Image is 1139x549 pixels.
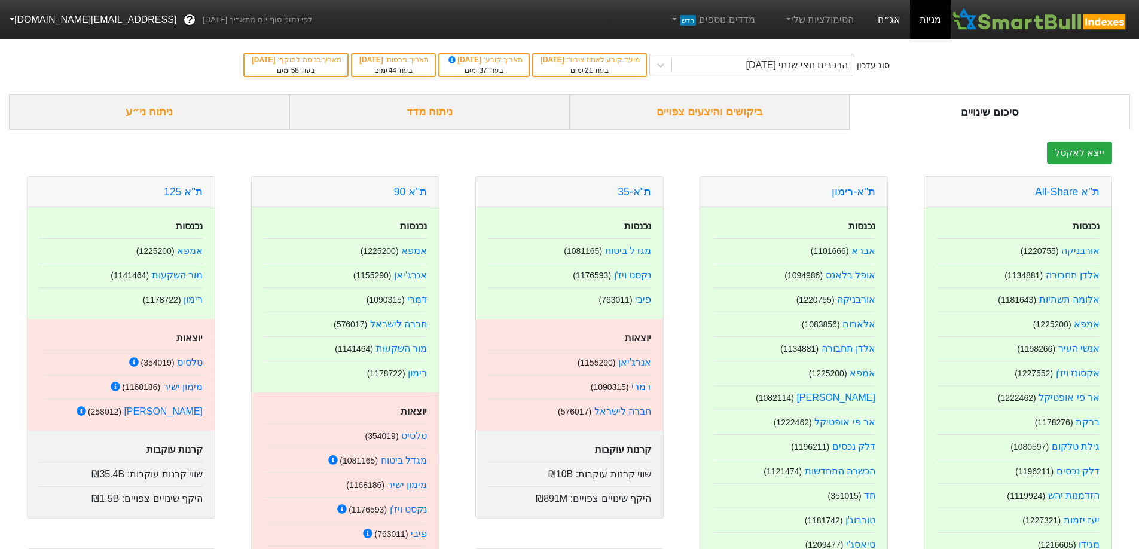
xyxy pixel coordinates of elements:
[1048,490,1100,501] a: הזדמנות יהש
[374,529,408,539] small: ( 763011 )
[594,406,651,416] a: חברה לישראל
[1056,368,1100,378] a: אקסונז ויז'ן
[1046,270,1100,280] a: אלדן תחבורה
[850,368,875,378] a: אמפא
[187,12,193,28] span: ?
[1056,466,1100,476] a: דלק נכסים
[370,319,427,329] a: חברה לישראל
[814,417,875,427] a: אר פי אופטיקל
[605,246,651,256] a: מגדל ביטוח
[811,246,849,256] small: ( 1101666 )
[124,406,203,416] a: [PERSON_NAME]
[837,295,875,305] a: אורבניקה
[176,221,203,231] strong: נכנסות
[91,469,124,479] span: ₪35.4B
[39,462,203,481] div: שווי קרנות עוקבות :
[335,344,373,354] small: ( 1141464 )
[152,270,203,280] a: מור השקעות
[376,343,427,354] a: מור השקעות
[359,56,385,64] span: [DATE]
[805,466,875,476] a: הכשרה התחדשות
[774,418,812,427] small: ( 1222462 )
[864,490,875,501] a: חד
[845,515,875,525] a: טורבוג'ן
[624,221,651,231] strong: נכנסות
[447,56,484,64] span: [DATE]
[163,382,203,392] a: מימון ישיר
[746,58,848,72] div: הרכבים חצי שנתי [DATE]
[334,320,367,329] small: ( 576017 )
[177,357,203,367] a: טלסיס
[389,66,396,75] span: 44
[1033,320,1071,329] small: ( 1225200 )
[488,486,651,506] div: היקף שינויים צפויים :
[289,94,570,130] div: ניתוח מדד
[1052,441,1100,452] a: גילת טלקום
[832,186,875,198] a: ת''א-רימון
[625,333,651,343] strong: יוצאות
[390,504,427,514] a: נקסט ויז'ן
[1021,246,1059,256] small: ( 1220755 )
[1035,418,1073,427] small: ( 1178276 )
[842,319,875,329] a: אלארום
[122,382,160,392] small: ( 1168186 )
[539,54,640,65] div: מועד קובע לאחוז ציבור :
[595,444,651,455] strong: קרנות עוקבות
[791,442,829,452] small: ( 1196211 )
[1022,516,1061,525] small: ( 1227321 )
[578,358,616,367] small: ( 1155290 )
[401,246,427,256] a: אמפא
[1073,221,1100,231] strong: נכנסות
[826,270,875,280] a: אופל בלאנס
[252,56,277,64] span: [DATE]
[394,270,427,280] a: אנרג'יאן
[1015,369,1053,378] small: ( 1227552 )
[141,358,174,367] small: ( 354019 )
[539,65,640,76] div: בעוד ימים
[176,333,203,343] strong: יוצאות
[573,271,611,280] small: ( 1176593 )
[346,480,384,490] small: ( 1168186 )
[408,368,427,378] a: רימון
[564,246,602,256] small: ( 1081165 )
[1004,271,1043,280] small: ( 1134881 )
[1064,515,1100,525] a: יעז יזמות
[614,270,652,280] a: נקסט ויז'ן
[809,369,847,378] small: ( 1225200 )
[796,295,835,305] small: ( 1220755 )
[779,8,859,32] a: הסימולציות שלי
[1047,142,1112,164] button: ייצא לאקסל
[998,295,1036,305] small: ( 1181643 )
[585,66,593,75] span: 21
[394,186,427,198] a: ת''א 90
[541,56,566,64] span: [DATE]
[1061,246,1100,256] a: אורבניקה
[1074,319,1100,329] a: אמפא
[764,467,802,476] small: ( 1121474 )
[1039,295,1100,305] a: אלומה תשתיות
[146,444,203,455] strong: קרנות עוקבות
[822,343,875,354] a: אלדן תחבורה
[353,271,392,280] small: ( 1155290 )
[850,94,1130,130] div: סיכום שינויים
[848,221,875,231] strong: נכנסות
[251,54,341,65] div: תאריך כניסה לתוקף :
[618,186,651,198] a: ת"א-35
[1007,491,1045,501] small: ( 1119924 )
[184,295,203,305] a: רימון
[1035,186,1100,198] a: ת''א All-Share
[488,462,651,481] div: שווי קרנות עוקבות :
[1015,467,1054,476] small: ( 1196211 )
[365,431,398,441] small: ( 354019 )
[164,186,203,198] a: ת''א 125
[479,66,487,75] span: 37
[251,65,341,76] div: בעוד ימים
[780,344,819,354] small: ( 1134881 )
[358,65,429,76] div: בעוד ימים
[445,65,523,76] div: בעוד ימים
[570,94,850,130] div: ביקושים והיצעים צפויים
[340,456,378,465] small: ( 1081165 )
[9,94,289,130] div: ניתוח ני״ע
[291,66,299,75] span: 58
[851,246,875,256] a: אברא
